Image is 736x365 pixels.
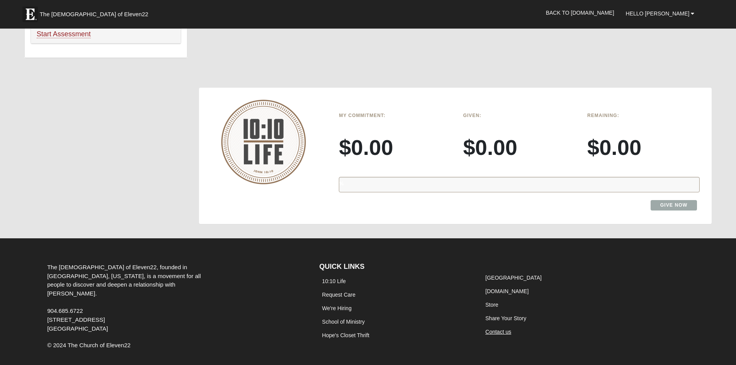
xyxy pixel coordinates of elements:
div: The [DEMOGRAPHIC_DATA] of Eleven22, founded in [GEOGRAPHIC_DATA], [US_STATE], is a movement for a... [41,263,223,333]
h6: My Commitment: [339,113,451,118]
span: [GEOGRAPHIC_DATA] [47,325,108,332]
h3: $0.00 [339,134,451,160]
a: [DOMAIN_NAME] [485,288,529,294]
span: Hello [PERSON_NAME] [626,10,690,17]
a: Start Assessment [37,30,91,38]
h4: QUICK LINKS [320,263,471,271]
img: 10-10-Life-logo-round-no-scripture.png [221,100,306,184]
a: The [DEMOGRAPHIC_DATA] of Eleven22 [19,3,173,22]
h6: Given: [463,113,576,118]
h3: $0.00 [463,134,576,160]
a: 10:10 Life [322,278,346,284]
a: Store [485,302,498,308]
img: Eleven22 logo [22,7,38,22]
a: Hello [PERSON_NAME] [620,4,700,23]
a: Request Care [322,292,355,298]
a: School of Ministry [322,319,365,325]
a: We're Hiring [322,305,352,311]
a: Back to [DOMAIN_NAME] [540,3,620,22]
a: Hope's Closet Thrift [322,332,369,338]
a: Give Now [651,200,697,211]
a: Share Your Story [485,315,526,321]
span: © 2024 The Church of Eleven22 [47,342,131,348]
h6: Remaining: [587,113,700,118]
span: The [DEMOGRAPHIC_DATA] of Eleven22 [40,10,148,18]
a: [GEOGRAPHIC_DATA] [485,275,542,281]
a: Contact us [485,329,511,335]
h3: $0.00 [587,134,700,160]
